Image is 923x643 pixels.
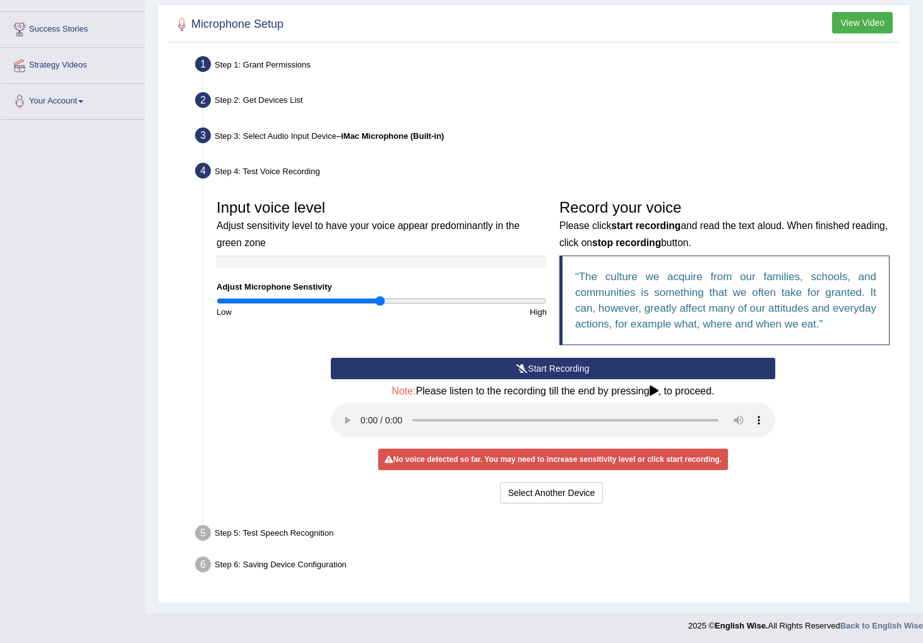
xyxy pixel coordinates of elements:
[336,131,444,141] span: –
[575,271,876,330] q: The culture we acquire from our families, schools, and communities is something that we often tak...
[217,220,520,247] small: Adjust sensitivity level to have your voice appear predominantly in the green zone
[688,613,923,632] div: 2025 © All Rights Reserved
[331,358,775,379] button: Start Recording
[172,15,283,34] h2: Microphone Setup
[331,386,775,397] h4: Please listen to the recording till the end by pressing , to proceed.
[559,199,890,249] h3: Record your voice
[217,281,332,293] label: Adjust Microphone Senstivity
[189,52,904,80] div: Step 1: Grant Permissions
[1,84,145,115] a: Your Account
[382,306,554,318] div: High
[378,449,728,470] div: No voice detected so far. You may need to increase sensitivity level or click start recording.
[1,12,145,44] a: Success Stories
[210,306,382,318] div: Low
[500,482,604,504] button: Select Another Device
[217,199,547,249] h3: Input voice level
[189,124,904,151] div: Step 3: Select Audio Input Device
[840,621,923,630] a: Back to English Wise
[189,159,904,187] div: Step 4: Test Voice Recording
[559,220,888,247] small: Please click and read the text aloud. When finished reading, click on button.
[611,220,681,231] b: start recording
[592,237,661,248] b: stop recording
[391,386,415,396] span: Note:
[341,131,444,141] b: iMac Microphone (Built-in)
[832,12,893,33] button: View Video
[1,48,145,80] a: Strategy Videos
[189,553,904,581] div: Step 6: Saving Device Configuration
[715,621,768,630] strong: English Wise.
[189,521,904,549] div: Step 5: Test Speech Recognition
[189,88,904,116] div: Step 2: Get Devices List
